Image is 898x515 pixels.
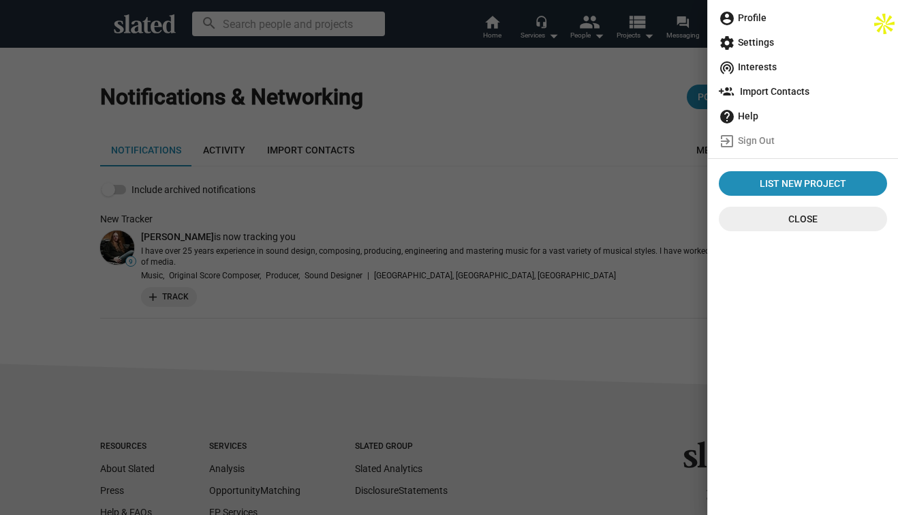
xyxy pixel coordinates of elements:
span: Sign Out [719,128,887,153]
mat-icon: settings [719,35,735,51]
a: Profile [713,5,893,30]
mat-icon: help [719,108,735,125]
button: Close [719,207,887,231]
mat-icon: exit_to_app [719,133,735,149]
span: Import Contacts [719,79,887,104]
mat-icon: wifi_tethering [719,59,735,76]
img: Apollo [871,10,898,38]
mat-icon: account_circle [719,10,735,27]
span: Help [719,104,887,128]
span: Interests [719,55,887,79]
span: Profile [719,5,887,30]
a: Import Contacts [713,79,893,104]
span: List New Project [724,171,882,196]
a: List New Project [719,171,887,196]
span: Close [730,207,876,231]
a: Sign Out [713,128,893,153]
a: Settings [713,30,893,55]
a: Help [713,104,893,128]
a: Interests [713,55,893,79]
span: Settings [719,30,887,55]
